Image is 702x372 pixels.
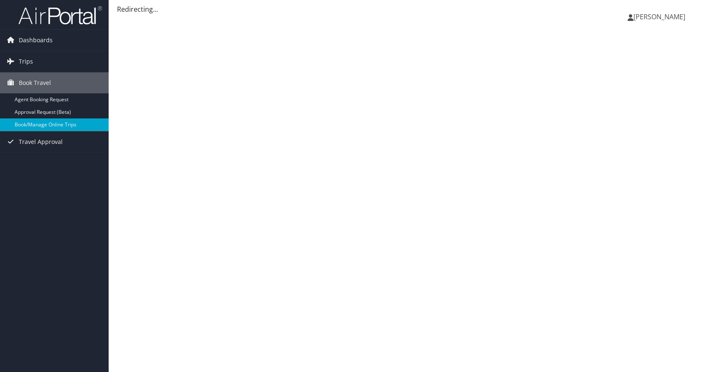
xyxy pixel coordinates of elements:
div: Redirecting... [117,4,694,14]
span: Dashboards [19,30,53,51]
span: Trips [19,51,33,72]
a: [PERSON_NAME] [628,4,694,29]
img: airportal-logo.png [18,5,102,25]
span: Travel Approval [19,131,63,152]
span: Book Travel [19,72,51,93]
span: [PERSON_NAME] [633,12,685,21]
